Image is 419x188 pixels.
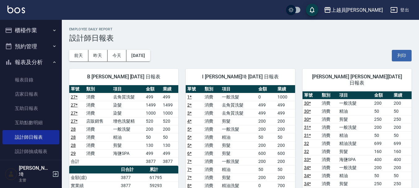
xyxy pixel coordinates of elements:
[257,165,276,173] td: 50
[85,117,112,125] td: 店販銷售
[2,159,59,173] a: 店販抽成明細
[338,115,373,123] td: 剪髮
[71,127,76,132] a: 28
[338,131,373,139] td: 精油
[203,125,220,133] td: 消費
[392,172,412,180] td: 50
[321,4,385,16] button: 上越員[PERSON_NAME]
[161,93,178,101] td: 499
[112,101,144,109] td: 染髮
[144,101,161,109] td: 1499
[2,73,59,87] a: 報表目錄
[2,144,59,159] a: 設計師抽成報表
[392,155,412,164] td: 400
[161,133,178,141] td: 50
[257,133,276,141] td: 50
[320,164,338,172] td: 消費
[69,34,412,42] h3: 設計師日報表
[220,85,257,93] th: 項目
[119,173,148,181] td: 3877
[112,109,144,117] td: 染髮
[392,99,412,107] td: 200
[85,133,112,141] td: 消費
[320,131,338,139] td: 消費
[392,50,412,61] button: 列印
[108,50,127,61] button: 今天
[69,173,119,181] td: 金額(虛)
[161,141,178,149] td: 130
[338,172,373,180] td: 精油
[338,155,373,164] td: 海鹽SPA
[85,141,112,149] td: 消費
[276,85,295,93] th: 業績
[373,107,392,115] td: 50
[304,149,309,154] a: 32
[257,109,276,117] td: 499
[203,141,220,149] td: 消費
[144,85,161,93] th: 金額
[161,117,178,125] td: 520
[203,117,220,125] td: 消費
[220,173,257,181] td: 剪髮
[257,149,276,157] td: 600
[303,91,320,99] th: 單號
[320,91,338,99] th: 類別
[144,93,161,101] td: 499
[392,164,412,172] td: 200
[203,93,220,101] td: 消費
[161,157,178,165] td: 3877
[220,165,257,173] td: 精油
[161,149,178,157] td: 499
[144,157,161,165] td: 3877
[320,172,338,180] td: 消費
[276,157,295,165] td: 200
[203,101,220,109] td: 消費
[392,107,412,115] td: 50
[310,74,404,86] span: [PERSON_NAME] [PERSON_NAME][DATE] 日報表
[320,139,338,147] td: 消費
[144,149,161,157] td: 499
[276,141,295,149] td: 200
[373,91,392,99] th: 金額
[320,155,338,164] td: 消費
[203,173,220,181] td: 消費
[85,109,112,117] td: 消費
[276,173,295,181] td: 200
[276,93,295,101] td: 1000
[112,93,144,101] td: 去角質洗髮
[5,168,17,180] img: Person
[71,143,76,148] a: 28
[320,180,338,188] td: 消費
[257,117,276,125] td: 200
[144,117,161,125] td: 520
[257,93,276,101] td: 0
[203,165,220,173] td: 消費
[112,117,144,125] td: 增色洗髮精
[392,180,412,188] td: 250
[7,6,25,13] img: Logo
[203,157,220,165] td: 消費
[392,139,412,147] td: 699
[276,117,295,125] td: 200
[338,147,373,155] td: 剪髮
[69,85,85,93] th: 單號
[220,125,257,133] td: 一般洗髮
[320,147,338,155] td: 消費
[392,131,412,139] td: 50
[161,125,178,133] td: 200
[144,133,161,141] td: 50
[203,133,220,141] td: 消費
[392,91,412,99] th: 業績
[220,141,257,149] td: 剪髮
[85,93,112,101] td: 消費
[19,165,50,177] h5: [PERSON_NAME]埼
[203,109,220,117] td: 消費
[119,166,148,174] th: 日合計
[276,109,295,117] td: 499
[220,133,257,141] td: 精油
[2,116,59,130] a: 互助點數明細
[373,123,392,131] td: 200
[69,50,88,61] button: 前天
[220,149,257,157] td: 剪髮
[392,123,412,131] td: 200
